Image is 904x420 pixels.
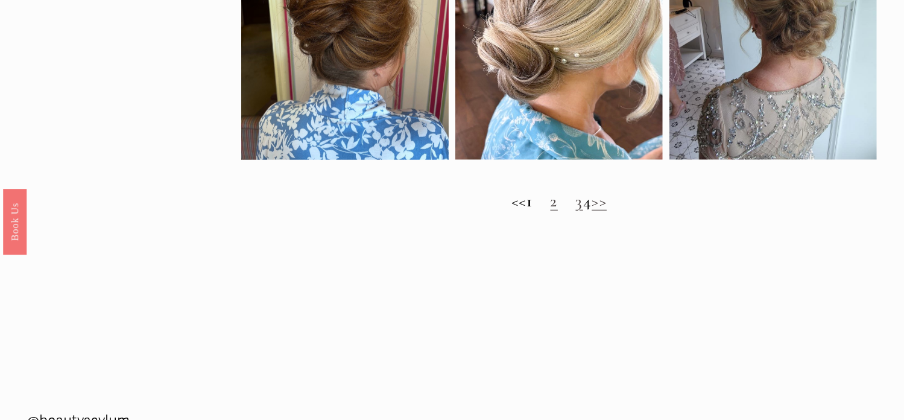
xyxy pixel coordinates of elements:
h2: << 4 [241,192,877,211]
a: >> [592,191,607,211]
strong: 1 [526,191,533,211]
a: 3 [576,191,583,211]
a: 2 [551,191,558,211]
a: Book Us [3,189,27,255]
